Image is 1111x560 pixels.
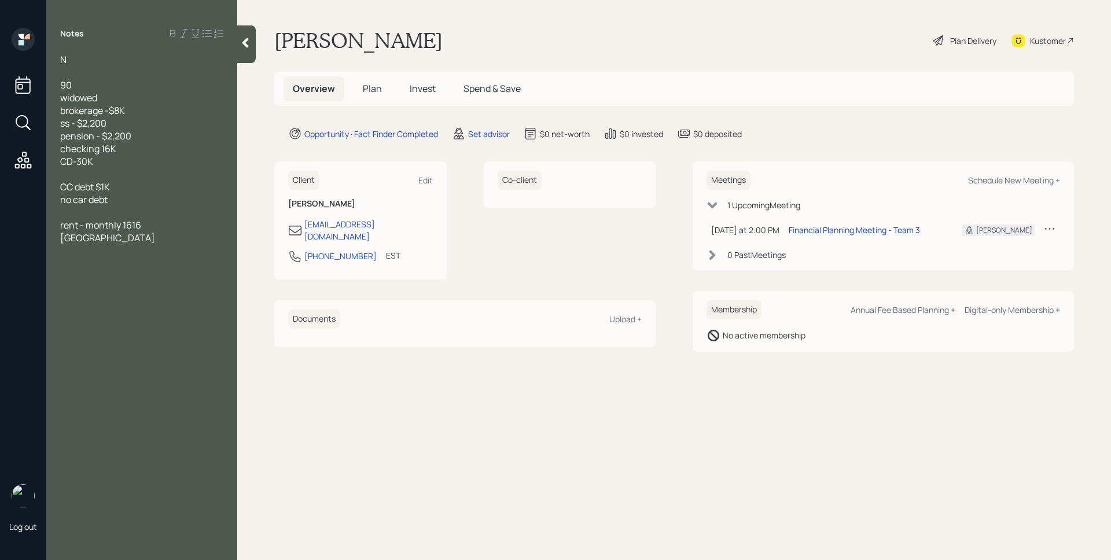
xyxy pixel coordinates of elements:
[60,28,84,39] label: Notes
[363,82,382,95] span: Plan
[288,171,319,190] h6: Client
[789,224,920,236] div: Financial Planning Meeting - Team 3
[304,250,377,262] div: [PHONE_NUMBER]
[727,249,786,261] div: 0 Past Meeting s
[540,128,590,140] div: $0 net-worth
[498,171,542,190] h6: Co-client
[707,300,761,319] h6: Membership
[609,314,642,325] div: Upload +
[707,171,751,190] h6: Meetings
[304,128,438,140] div: Opportunity · Fact Finder Completed
[693,128,742,140] div: $0 deposited
[851,304,955,315] div: Annual Fee Based Planning +
[60,79,131,168] span: 90 widowed brokerage -$8K ss - $2,200 pension - $2,200 checking 16K CD-30K
[620,128,663,140] div: $0 invested
[463,82,521,95] span: Spend & Save
[274,28,443,53] h1: [PERSON_NAME]
[288,199,433,209] h6: [PERSON_NAME]
[723,329,805,341] div: No active membership
[12,484,35,507] img: james-distasi-headshot.png
[950,35,996,47] div: Plan Delivery
[727,199,800,211] div: 1 Upcoming Meeting
[711,224,779,236] div: [DATE] at 2:00 PM
[288,310,340,329] h6: Documents
[418,175,433,186] div: Edit
[410,82,436,95] span: Invest
[9,521,37,532] div: Log out
[976,225,1032,235] div: [PERSON_NAME]
[965,304,1060,315] div: Digital-only Membership +
[468,128,510,140] div: Set advisor
[304,218,433,242] div: [EMAIL_ADDRESS][DOMAIN_NAME]
[293,82,335,95] span: Overview
[60,219,155,244] span: rent - monthly 1616 [GEOGRAPHIC_DATA]
[60,53,67,66] span: N
[968,175,1060,186] div: Schedule New Meeting +
[1030,35,1066,47] div: Kustomer
[60,180,110,206] span: CC debt $1K no car debt
[386,249,400,261] div: EST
